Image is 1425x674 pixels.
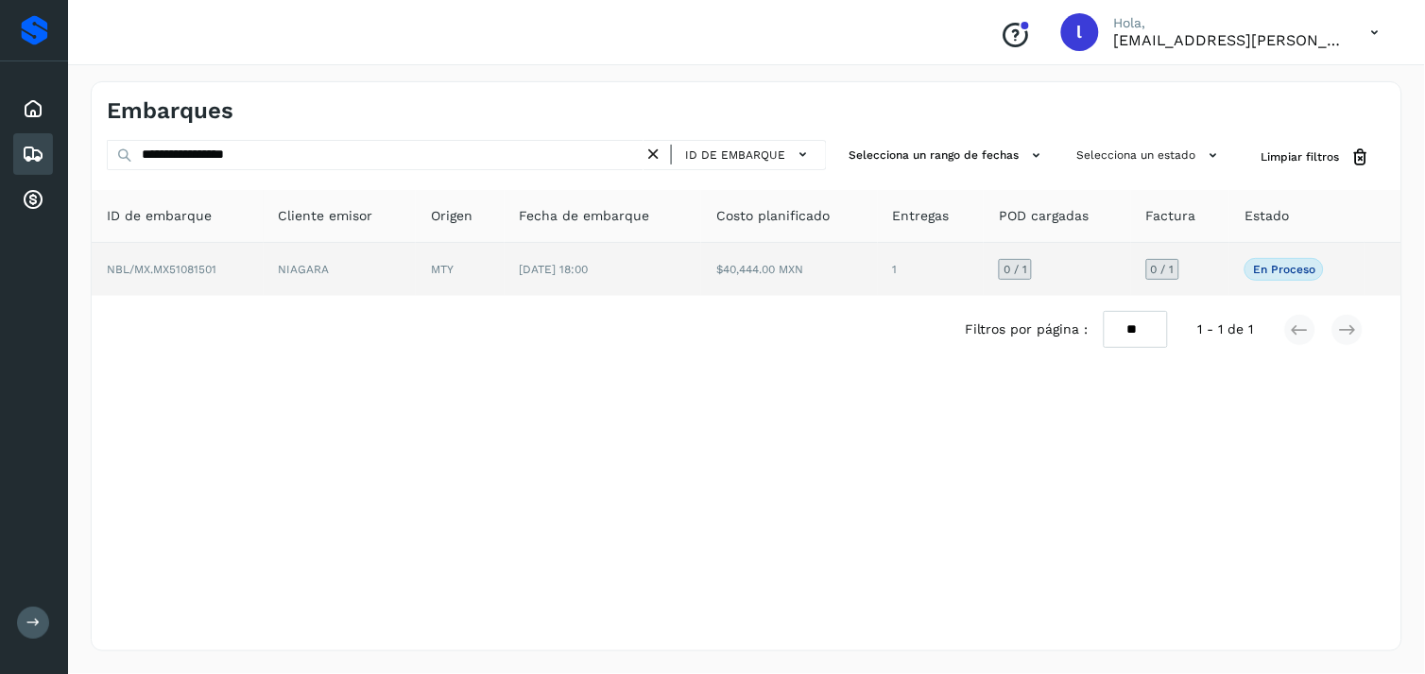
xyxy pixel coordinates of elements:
[520,263,589,276] span: [DATE] 18:00
[685,147,785,164] span: ID de embarque
[1253,263,1315,276] p: En proceso
[1114,15,1341,31] p: Hola,
[965,320,1089,339] span: Filtros por página :
[999,206,1089,226] span: POD cargadas
[520,206,650,226] span: Fecha de embarque
[716,206,830,226] span: Costo planificado
[107,97,233,125] h4: Embarques
[1146,206,1196,226] span: Factura
[13,133,53,175] div: Embarques
[107,206,212,226] span: ID de embarque
[1151,264,1175,275] span: 0 / 1
[13,88,53,130] div: Inicio
[1245,206,1289,226] span: Estado
[842,140,1055,171] button: Selecciona un rango de fechas
[679,141,818,168] button: ID de embarque
[893,206,950,226] span: Entregas
[1262,148,1340,165] span: Limpiar filtros
[1114,31,1341,49] p: lauraamalia.castillo@xpertal.com
[1004,264,1027,275] span: 0 / 1
[107,263,216,276] span: NBL/MX.MX51081501
[878,243,985,296] td: 1
[264,243,417,296] td: NIAGARA
[1198,320,1254,339] span: 1 - 1 de 1
[701,243,877,296] td: $40,444.00 MXN
[1246,140,1386,175] button: Limpiar filtros
[431,206,472,226] span: Origen
[1070,140,1231,171] button: Selecciona un estado
[279,206,373,226] span: Cliente emisor
[13,179,53,220] div: Cuentas por cobrar
[416,243,504,296] td: MTY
